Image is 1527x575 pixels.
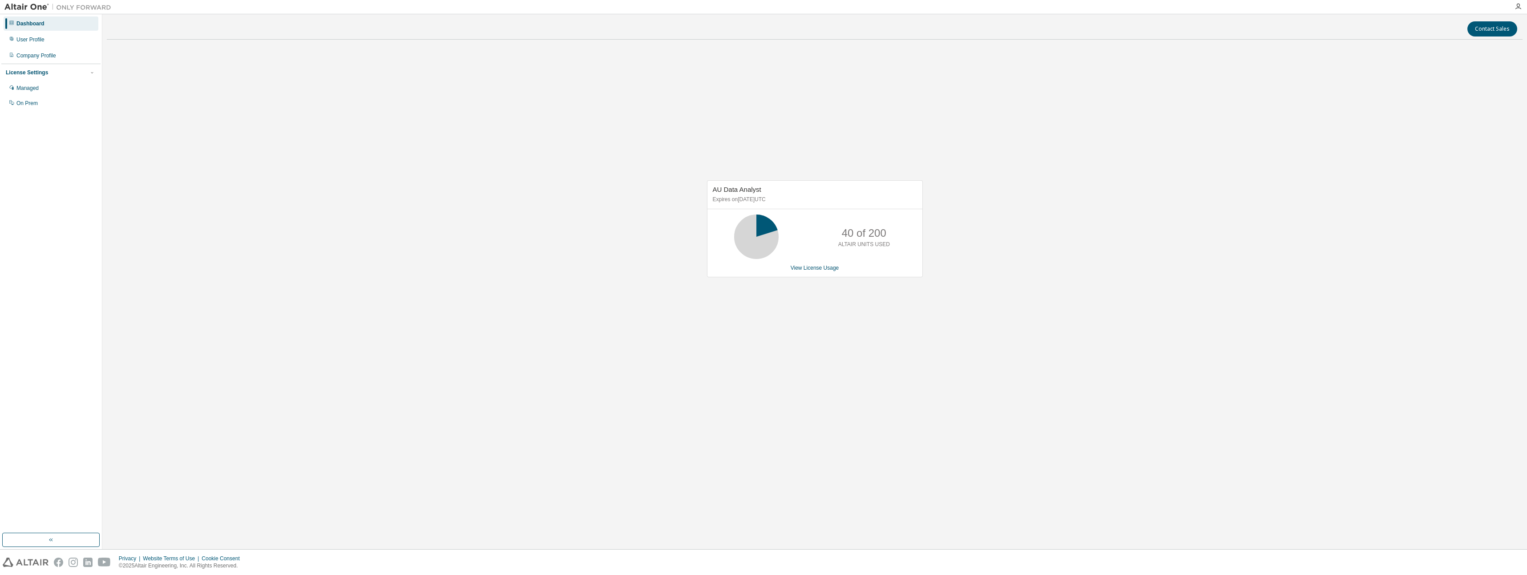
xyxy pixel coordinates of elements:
div: User Profile [16,36,44,43]
p: 40 of 200 [842,226,886,241]
button: Contact Sales [1467,21,1517,36]
span: AU Data Analyst [713,186,761,193]
div: Privacy [119,555,143,562]
img: instagram.svg [69,558,78,567]
p: ALTAIR UNITS USED [838,241,890,248]
img: linkedin.svg [83,558,93,567]
img: altair_logo.svg [3,558,48,567]
img: facebook.svg [54,558,63,567]
p: Expires on [DATE] UTC [713,196,915,203]
div: License Settings [6,69,48,76]
img: Altair One [4,3,116,12]
div: Managed [16,85,39,92]
div: Website Terms of Use [143,555,202,562]
a: View License Usage [791,265,839,271]
div: Company Profile [16,52,56,59]
div: Cookie Consent [202,555,245,562]
div: Dashboard [16,20,44,27]
img: youtube.svg [98,558,111,567]
p: © 2025 Altair Engineering, Inc. All Rights Reserved. [119,562,245,570]
div: On Prem [16,100,38,107]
